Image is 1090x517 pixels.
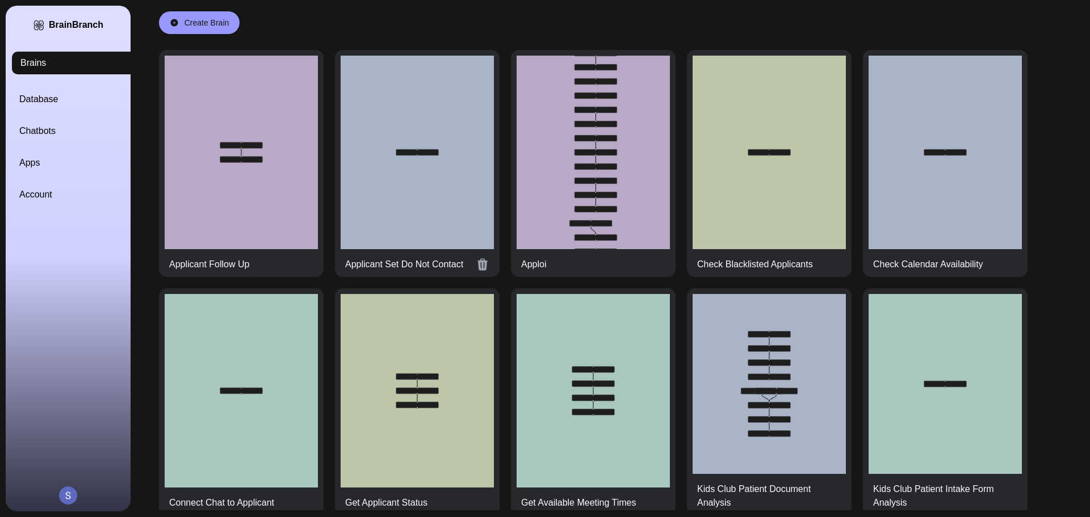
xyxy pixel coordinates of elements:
a: Applicant Follow Up [159,50,324,277]
div: Check Calendar Availability [873,258,983,271]
div: Create Brain [185,17,229,28]
a: Apps [19,156,144,170]
a: Check Blacklisted Applicants [687,50,852,277]
a: Get Available Meeting Times [511,288,676,515]
div: Get Available Meeting Times [521,496,636,510]
div: Applicant Set Do Not Contact [345,258,463,271]
div: Kids Club Patient Document Analysis [697,482,825,510]
div: Applicant Follow Up [169,258,249,271]
a: Check Calendar Availability [863,50,1028,277]
div: Kids Club Patient Intake Form Analysis [873,482,1001,510]
a: Applicant Set Do Not Contact [335,50,500,277]
div: Connect Chat to Applicant [169,496,274,510]
div: Apploi [521,258,546,271]
a: Kids Club Patient Document Analysis [687,288,852,515]
button: Open user button [59,486,77,505]
a: Brains [12,52,137,74]
a: Apploi [511,50,676,277]
a: Database [19,93,144,106]
a: Chatbots [19,124,144,138]
a: Kids Club Patient Intake Form Analysis [863,288,1028,515]
a: Get Applicant Status [335,288,500,515]
div: Get Applicant Status [345,496,427,510]
a: Account [19,188,144,201]
div: Check Blacklisted Applicants [697,258,813,271]
img: BrainBranch Logo [33,19,44,31]
div: BrainBranch [49,19,103,31]
a: Connect Chat to Applicant [159,288,324,515]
